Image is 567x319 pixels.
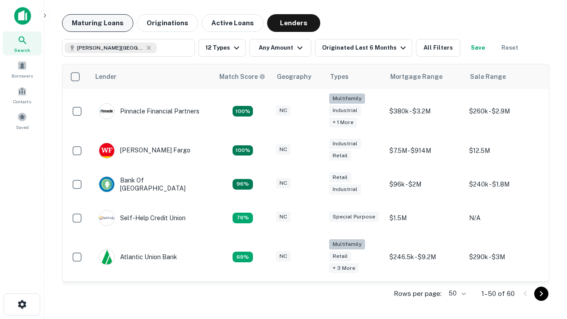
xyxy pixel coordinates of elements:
[3,109,42,132] a: Saved
[99,177,114,192] img: picture
[3,83,42,107] a: Contacts
[77,44,144,52] span: [PERSON_NAME][GEOGRAPHIC_DATA], [GEOGRAPHIC_DATA]
[329,251,351,261] div: Retail
[233,106,253,117] div: Matching Properties: 26, hasApolloMatch: undefined
[249,39,311,57] button: Any Amount
[330,71,349,82] div: Types
[322,43,408,53] div: Originated Last 6 Months
[62,14,133,32] button: Maturing Loans
[272,64,325,89] th: Geography
[99,210,114,226] img: picture
[202,14,264,32] button: Active Loans
[465,64,544,89] th: Sale Range
[329,105,361,116] div: Industrial
[276,212,291,222] div: NC
[99,143,114,158] img: picture
[14,47,30,54] span: Search
[394,288,442,299] p: Rows per page:
[137,14,198,32] button: Originations
[99,143,190,159] div: [PERSON_NAME] Fargo
[99,210,186,226] div: Self-help Credit Union
[3,31,42,55] a: Search
[3,57,42,81] a: Borrowers
[464,39,492,57] button: Save your search to get updates of matches that match your search criteria.
[315,39,412,57] button: Originated Last 6 Months
[329,151,351,161] div: Retail
[523,220,567,262] iframe: Chat Widget
[385,64,465,89] th: Mortgage Range
[465,167,544,201] td: $240k - $1.8M
[416,39,460,57] button: All Filters
[276,251,291,261] div: NC
[470,71,506,82] div: Sale Range
[329,212,379,222] div: Special Purpose
[385,167,465,201] td: $96k - $2M
[496,39,524,57] button: Reset
[95,71,117,82] div: Lender
[233,252,253,262] div: Matching Properties: 10, hasApolloMatch: undefined
[14,7,31,25] img: capitalize-icon.png
[482,288,515,299] p: 1–50 of 60
[385,235,465,280] td: $246.5k - $9.2M
[276,178,291,188] div: NC
[90,64,214,89] th: Lender
[465,89,544,134] td: $260k - $2.9M
[385,89,465,134] td: $380k - $3.2M
[534,287,548,301] button: Go to next page
[465,134,544,167] td: $12.5M
[233,179,253,190] div: Matching Properties: 14, hasApolloMatch: undefined
[465,201,544,235] td: N/A
[276,144,291,155] div: NC
[219,72,264,82] h6: Match Score
[99,249,114,265] img: picture
[219,72,265,82] div: Capitalize uses an advanced AI algorithm to match your search with the best lender. The match sco...
[329,184,361,195] div: Industrial
[329,239,365,249] div: Multifamily
[12,72,33,79] span: Borrowers
[99,176,205,192] div: Bank Of [GEOGRAPHIC_DATA]
[276,105,291,116] div: NC
[329,263,359,273] div: + 3 more
[233,145,253,156] div: Matching Properties: 15, hasApolloMatch: undefined
[99,104,114,119] img: picture
[277,71,311,82] div: Geography
[198,39,246,57] button: 12 Types
[385,201,465,235] td: $1.5M
[329,139,361,149] div: Industrial
[16,124,29,131] span: Saved
[267,14,320,32] button: Lenders
[233,213,253,223] div: Matching Properties: 11, hasApolloMatch: undefined
[99,103,199,119] div: Pinnacle Financial Partners
[390,71,443,82] div: Mortgage Range
[445,287,467,300] div: 50
[329,93,365,104] div: Multifamily
[13,98,31,105] span: Contacts
[214,64,272,89] th: Capitalize uses an advanced AI algorithm to match your search with the best lender. The match sco...
[385,134,465,167] td: $7.5M - $914M
[329,117,357,128] div: + 1 more
[465,235,544,280] td: $290k - $3M
[325,64,385,89] th: Types
[329,172,351,183] div: Retail
[99,249,177,265] div: Atlantic Union Bank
